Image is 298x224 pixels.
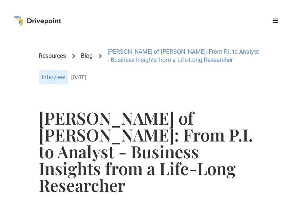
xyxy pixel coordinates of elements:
div: menu [267,12,285,30]
div: [PERSON_NAME] of [PERSON_NAME]: From P.I. to Analyst - Business Insights from a Life-Long Researcher [108,48,259,64]
a: Resources [39,52,66,60]
h1: [PERSON_NAME] of [PERSON_NAME]: From P.I. to Analyst - Business Insights from a Life-Long Researcher [39,109,259,193]
a: Blog [81,52,93,60]
div: [DATE] [71,74,259,81]
a: home [13,16,61,26]
div: Interview [39,70,68,84]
